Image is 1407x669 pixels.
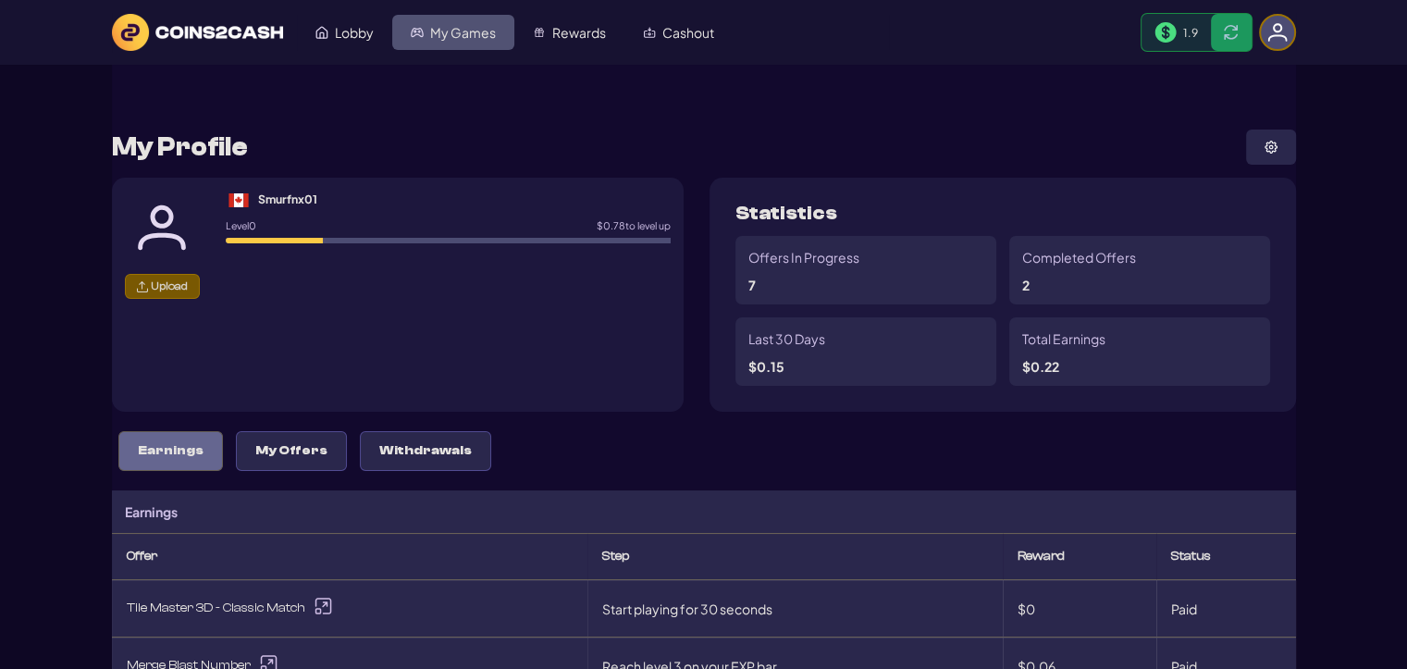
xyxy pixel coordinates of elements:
p: Last 30 Days [748,330,825,347]
img: Rewards [533,26,546,39]
span: Lobby [335,26,374,39]
span: Step [602,549,629,564]
img: profile [1265,141,1277,154]
td: $0 [1003,580,1156,638]
span: 1.9 [1183,25,1198,40]
p: Offers In Progress [748,249,859,266]
img: Cashout [643,26,656,39]
span: Status [1171,549,1211,564]
span: Upload [151,279,188,293]
img: My Games [411,26,424,39]
p: Withdrawals [379,443,472,459]
p: $ 0.78 to level up [597,221,671,231]
img: avatar [1267,22,1288,43]
p: $ 0.22 [1022,360,1059,373]
button: Upload [125,274,200,299]
img: Money Bill [1154,22,1177,43]
p: $ 0.15 [748,360,784,373]
p: 2 [1022,279,1030,291]
div: Smurfnx01 [258,191,317,207]
button: Withdrawals [360,431,491,471]
td: Paid [1156,580,1295,638]
span: Cashout [662,26,714,39]
span: Rewards [552,26,606,39]
button: My Offers [236,431,347,471]
p: My Offers [255,443,327,459]
td: Start playing for 30 seconds [587,580,1003,638]
img: ca.svg [226,193,252,207]
img: Lobby [315,26,328,39]
span: My Games [430,26,496,39]
p: 7 [748,279,756,291]
img: Avatar [125,191,199,265]
p: Earnings [138,443,204,459]
h1: My Profile [112,134,248,160]
p: Earnings [125,503,178,520]
p: Level 0 [226,221,256,231]
a: Lobby [297,15,392,50]
a: Cashout [624,15,733,50]
p: Statistics [735,204,837,223]
span: Offer [127,549,157,564]
img: logo text [112,14,283,51]
div: Tile Master 3D - Classic Match [127,595,574,622]
a: My Games [392,15,514,50]
p: Total Earnings [1022,330,1105,347]
span: Reward [1018,549,1065,564]
p: Completed Offers [1022,249,1136,266]
a: Rewards [514,15,624,50]
button: Earnings [118,431,223,471]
